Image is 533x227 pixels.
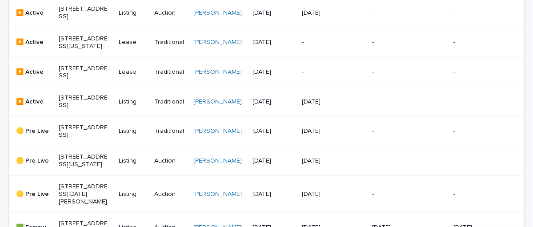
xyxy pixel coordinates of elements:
[16,127,52,135] p: 🟡 Pre Live
[302,68,351,76] p: -
[193,9,242,17] a: [PERSON_NAME]
[373,9,422,17] p: -
[119,9,148,17] p: Listing
[373,39,422,46] p: -
[453,127,503,135] p: -
[302,191,351,198] p: [DATE]
[16,157,52,165] p: 🟡 Pre Live
[252,127,295,135] p: [DATE]
[373,127,422,135] p: -
[252,68,295,76] p: [DATE]
[59,153,108,168] p: [STREET_ADDRESS][US_STATE]
[59,183,108,205] p: [STREET_ADDRESS][DATE][PERSON_NAME]
[16,9,52,17] p: ▶️ Active
[154,127,186,135] p: Traditional
[373,157,422,165] p: -
[154,157,186,165] p: Auction
[154,9,186,17] p: Auction
[119,127,148,135] p: Listing
[16,98,52,106] p: ▶️ Active
[119,157,148,165] p: Listing
[59,5,108,20] p: [STREET_ADDRESS]
[453,157,503,165] p: -
[252,39,295,46] p: [DATE]
[154,191,186,198] p: Auction
[453,191,503,198] p: -
[252,9,295,17] p: [DATE]
[16,68,52,76] p: ▶️ Active
[119,39,148,46] p: Lease
[193,98,242,106] a: [PERSON_NAME]
[252,157,295,165] p: [DATE]
[59,94,108,109] p: [STREET_ADDRESS]
[373,68,422,76] p: -
[373,98,422,106] p: -
[9,87,524,117] tr: ▶️ Active[STREET_ADDRESS]ListingTraditional[PERSON_NAME] [DATE][DATE]--
[193,39,242,46] a: [PERSON_NAME]
[59,65,108,80] p: [STREET_ADDRESS]
[302,9,351,17] p: [DATE]
[193,127,242,135] a: [PERSON_NAME]
[302,39,351,46] p: -
[453,98,503,106] p: -
[193,191,242,198] a: [PERSON_NAME]
[119,191,148,198] p: Listing
[16,39,52,46] p: ▶️ Active
[9,116,524,146] tr: 🟡 Pre Live[STREET_ADDRESS]ListingTraditional[PERSON_NAME] [DATE][DATE]--
[193,157,242,165] a: [PERSON_NAME]
[59,124,108,139] p: [STREET_ADDRESS]
[302,127,351,135] p: [DATE]
[9,57,524,87] tr: ▶️ Active[STREET_ADDRESS]LeaseTraditional[PERSON_NAME] [DATE]---
[16,191,52,198] p: 🟡 Pre Live
[9,28,524,57] tr: ▶️ Active[STREET_ADDRESS][US_STATE]LeaseTraditional[PERSON_NAME] [DATE]---
[302,157,351,165] p: [DATE]
[252,191,295,198] p: [DATE]
[252,98,295,106] p: [DATE]
[154,39,186,46] p: Traditional
[453,68,503,76] p: -
[154,68,186,76] p: Traditional
[373,191,422,198] p: -
[154,98,186,106] p: Traditional
[453,9,503,17] p: -
[119,68,148,76] p: Lease
[9,175,524,212] tr: 🟡 Pre Live[STREET_ADDRESS][DATE][PERSON_NAME]ListingAuction[PERSON_NAME] [DATE][DATE]--
[9,146,524,176] tr: 🟡 Pre Live[STREET_ADDRESS][US_STATE]ListingAuction[PERSON_NAME] [DATE][DATE]--
[302,98,351,106] p: [DATE]
[453,39,503,46] p: -
[59,35,108,50] p: [STREET_ADDRESS][US_STATE]
[193,68,242,76] a: [PERSON_NAME]
[119,98,148,106] p: Listing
